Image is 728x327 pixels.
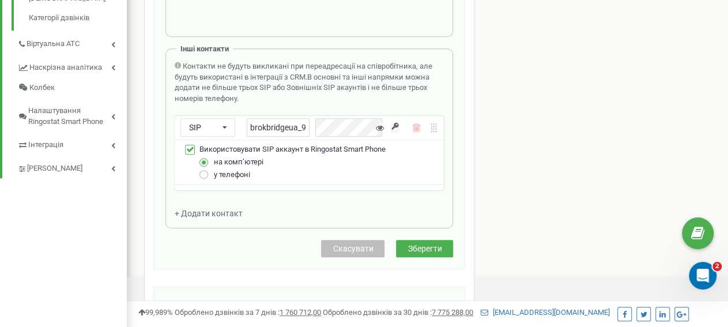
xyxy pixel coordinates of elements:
[27,163,82,174] span: [PERSON_NAME]
[214,170,250,179] span: у телефоні
[17,54,127,78] a: Наскрізна аналітика
[17,131,127,155] a: Інтеграція
[199,145,386,153] span: Використовувати SIP аккаунт в Ringostat Smart Phone
[712,262,722,271] span: 2
[17,31,127,54] a: Віртуальна АТС
[323,308,473,317] span: Оброблено дзвінків за 30 днів :
[214,157,263,166] span: на компʼютері
[408,244,442,253] span: Зберегти
[374,122,386,134] button: Показати/Приховати пароль
[321,240,384,257] button: Скасувати
[28,106,111,127] span: Налаштування Ringostat Smart Phone
[17,78,127,98] a: Колбек
[17,155,127,179] a: [PERSON_NAME]
[138,308,173,317] span: 99,989%
[247,118,310,137] input: Введіть ім'я SIP акаунта
[175,73,429,103] span: В основні та інші напрямки можна додати не більше трьох SIP або Зовнішніх SIP акаунтів і не більш...
[189,123,201,132] span: SIP
[29,10,127,24] a: Категорії дзвінків
[175,308,321,317] span: Оброблено дзвінків за 7 днів :
[689,262,716,290] iframe: Intercom live chat
[17,97,127,131] a: Налаштування Ringostat Smart Phone
[391,122,399,133] input: Згенеруйте надійний пароль. Ringostat створить пароль, який відповідає усім вимогам безпеки
[333,244,373,253] span: Скасувати
[27,39,80,50] span: Віртуальна АТС
[396,240,453,257] button: Зберегти
[29,62,102,73] span: Наскрізна аналітика
[175,209,243,218] span: + Додати контакт
[28,140,63,151] span: Інтеграція
[29,82,55,93] span: Колбек
[481,308,610,317] a: [EMAIL_ADDRESS][DOMAIN_NAME]
[432,308,473,317] u: 7 775 288,00
[175,62,432,81] span: Контакти не будуть викликані при переадресації на співробітника, але будуть використані в інтегра...
[280,308,321,317] u: 1 760 712,00
[180,44,229,53] span: Інші контакти
[376,124,384,132] i: Показати/Приховати пароль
